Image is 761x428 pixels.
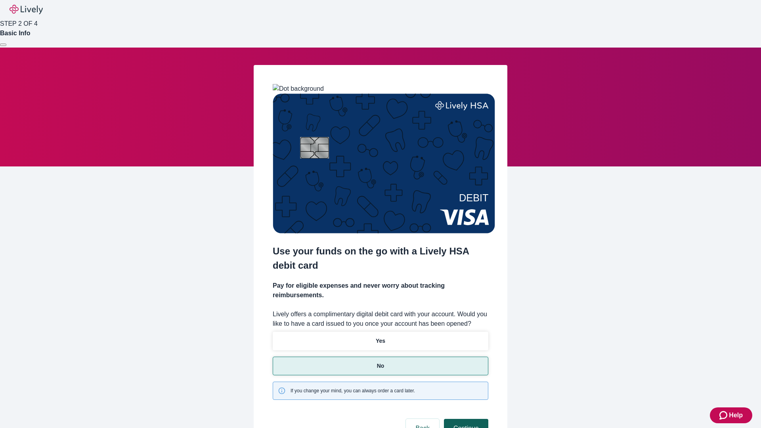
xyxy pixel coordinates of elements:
svg: Zendesk support icon [719,411,729,420]
p: No [377,362,384,370]
h4: Pay for eligible expenses and never worry about tracking reimbursements. [273,281,488,300]
img: Dot background [273,84,324,94]
span: Help [729,411,743,420]
label: Lively offers a complimentary digital debit card with your account. Would you like to have a card... [273,310,488,329]
img: Debit card [273,94,495,233]
img: Lively [10,5,43,14]
button: No [273,357,488,375]
h2: Use your funds on the go with a Lively HSA debit card [273,244,488,273]
p: Yes [376,337,385,345]
button: Zendesk support iconHelp [710,407,752,423]
button: Yes [273,332,488,350]
span: If you change your mind, you can always order a card later. [291,387,415,394]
